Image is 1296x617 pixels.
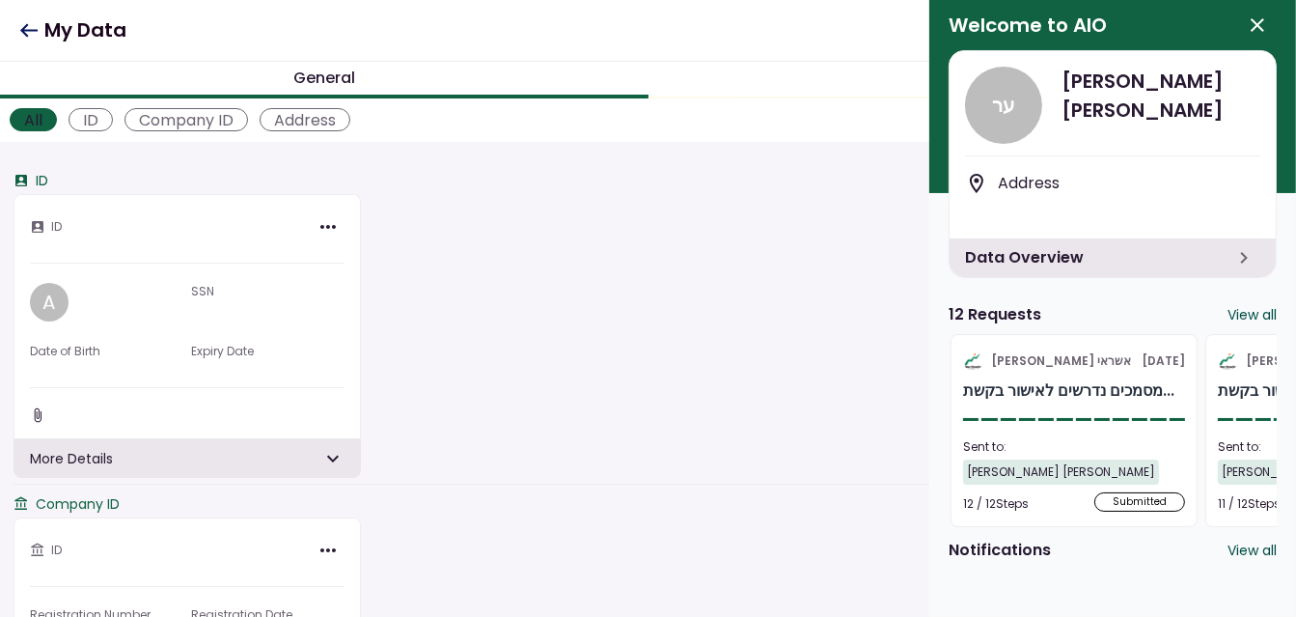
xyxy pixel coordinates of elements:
div: [PERSON_NAME] [PERSON_NAME] [963,460,1159,485]
div: ID [69,108,113,131]
div: More Details [14,439,361,478]
div: Date of Birth [30,343,183,360]
button: Data Overview [1227,241,1260,274]
button: View all [1227,305,1277,325]
div: 12 Requests [949,303,1041,326]
div: A [30,283,69,322]
div: ע ר [965,67,1042,144]
h1: My Data [19,11,126,50]
div: Company ID [124,108,248,131]
div: Company ID [14,494,120,515]
button: More [312,210,345,243]
div: Sent to: [963,438,1185,456]
div: 11 / 12 Steps [1218,492,1281,516]
img: Partner logo [963,352,983,370]
div: ID [14,171,48,191]
div: Address [260,108,350,131]
div: 12 / 12 Steps [963,492,1029,516]
div: All [10,108,57,131]
div: מסמכים נדרשים לאישור בקשת חברה- יועץ [963,379,1174,403]
img: Partner logo [1218,352,1238,370]
span: [PERSON_NAME] [PERSON_NAME] [1062,67,1260,125]
button: More [312,534,345,567]
div: ID [30,542,62,559]
div: Address [998,172,1260,195]
div: Data Overview [950,238,1276,277]
button: View all [1227,541,1277,561]
div: Notifications [949,539,1051,562]
div: submitted [1094,492,1185,512]
div: [DATE] [963,347,1185,376]
button: Ok, close [1238,6,1277,44]
div: [PERSON_NAME] אשראי [991,347,1131,376]
div: Expiry Date [191,343,345,360]
div: SSN [191,283,345,300]
span: Welcome to AIO [949,11,1107,40]
div: ID [30,218,62,236]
